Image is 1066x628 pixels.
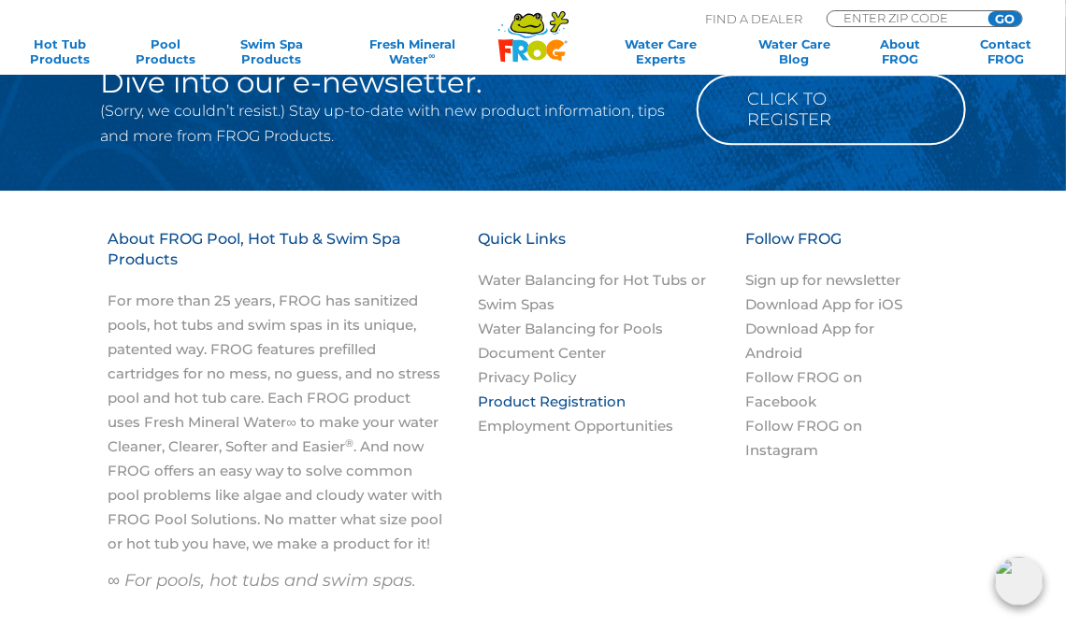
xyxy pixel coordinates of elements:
a: Follow FROG on Instagram [745,417,862,459]
a: Document Center [478,344,606,362]
a: Water Balancing for Pools [478,320,663,337]
a: Sign up for newsletter [745,271,900,289]
h2: Dive into our e-newsletter. [100,67,671,98]
a: Water Balancing for Hot Tubs or Swim Spas [478,271,706,313]
sup: ® [345,436,353,450]
p: Find A Dealer [705,10,802,27]
a: AboutFROG [859,36,942,66]
p: For more than 25 years, FROG has sanitized pools, hot tubs and swim spas in its unique, patented ... [108,289,446,556]
a: Download App for iOS [745,295,902,313]
a: ContactFROG [965,36,1047,66]
a: Swim SpaProducts [230,36,312,66]
em: ∞ For pools, hot tubs and swim spas. [108,570,416,591]
a: Water CareExperts [592,36,730,66]
a: Fresh MineralWater∞ [336,36,488,66]
a: Follow FROG on Facebook [745,368,862,410]
a: Privacy Policy [478,368,576,386]
input: Zip Code Form [842,11,968,24]
a: Water CareBlog [754,36,836,66]
a: Click to Register [697,74,966,145]
a: Hot TubProducts [19,36,101,66]
a: Download App for Android [745,320,874,362]
h3: About FROG Pool, Hot Tub & Swim Spa Products [108,229,446,289]
sup: ∞ [428,50,435,61]
img: openIcon [995,557,1044,606]
p: (Sorry, we couldn’t resist.) Stay up-to-date with new product information, tips and more from FRO... [100,98,671,149]
input: GO [988,11,1022,26]
h3: Quick Links [478,229,727,268]
h3: Follow FROG [745,229,940,268]
a: Product Registration [478,392,626,410]
a: PoolProducts [124,36,207,66]
a: Employment Opportunities [478,417,673,435]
